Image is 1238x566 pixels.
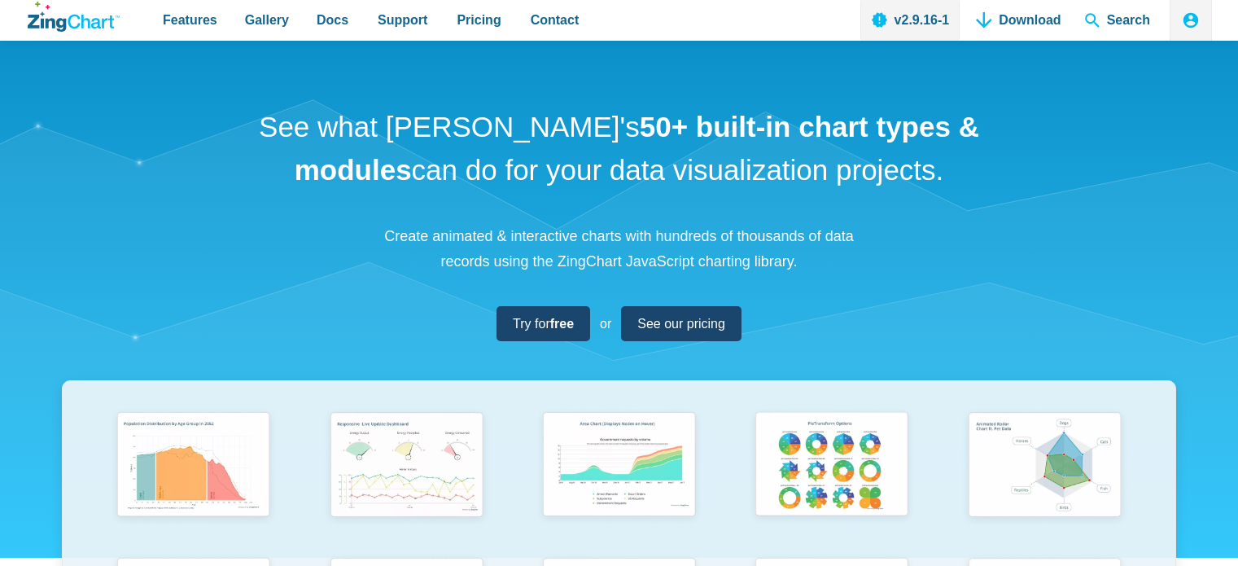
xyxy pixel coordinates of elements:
span: Try for [513,313,574,335]
a: Pie Transform Options [725,406,938,551]
span: Contact [531,9,580,31]
a: Try forfree [497,306,590,341]
span: or [600,313,611,335]
span: Support [378,9,427,31]
a: ZingChart Logo. Click to return to the homepage [28,2,120,32]
p: Create animated & interactive charts with hundreds of thousands of data records using the ZingCha... [375,224,864,274]
h1: See what [PERSON_NAME]'s can do for your data visualization projects. [253,106,986,191]
a: See our pricing [621,306,741,341]
img: Population Distribution by Age Group in 2052 [108,406,278,527]
span: Pricing [457,9,501,31]
img: Pie Transform Options [746,406,916,527]
strong: free [550,317,574,331]
img: Area Chart (Displays Nodes on Hover) [534,406,704,527]
a: Animated Radar Chart ft. Pet Data [938,406,1151,551]
strong: 50+ built-in chart types & modules [295,111,979,186]
span: Features [163,9,217,31]
span: Gallery [245,9,289,31]
span: See our pricing [637,313,725,335]
img: Animated Radar Chart ft. Pet Data [960,406,1130,527]
img: Responsive Live Update Dashboard [322,406,492,527]
a: Responsive Live Update Dashboard [300,406,512,551]
span: Docs [317,9,348,31]
a: Area Chart (Displays Nodes on Hover) [513,406,725,551]
a: Population Distribution by Age Group in 2052 [87,406,300,551]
